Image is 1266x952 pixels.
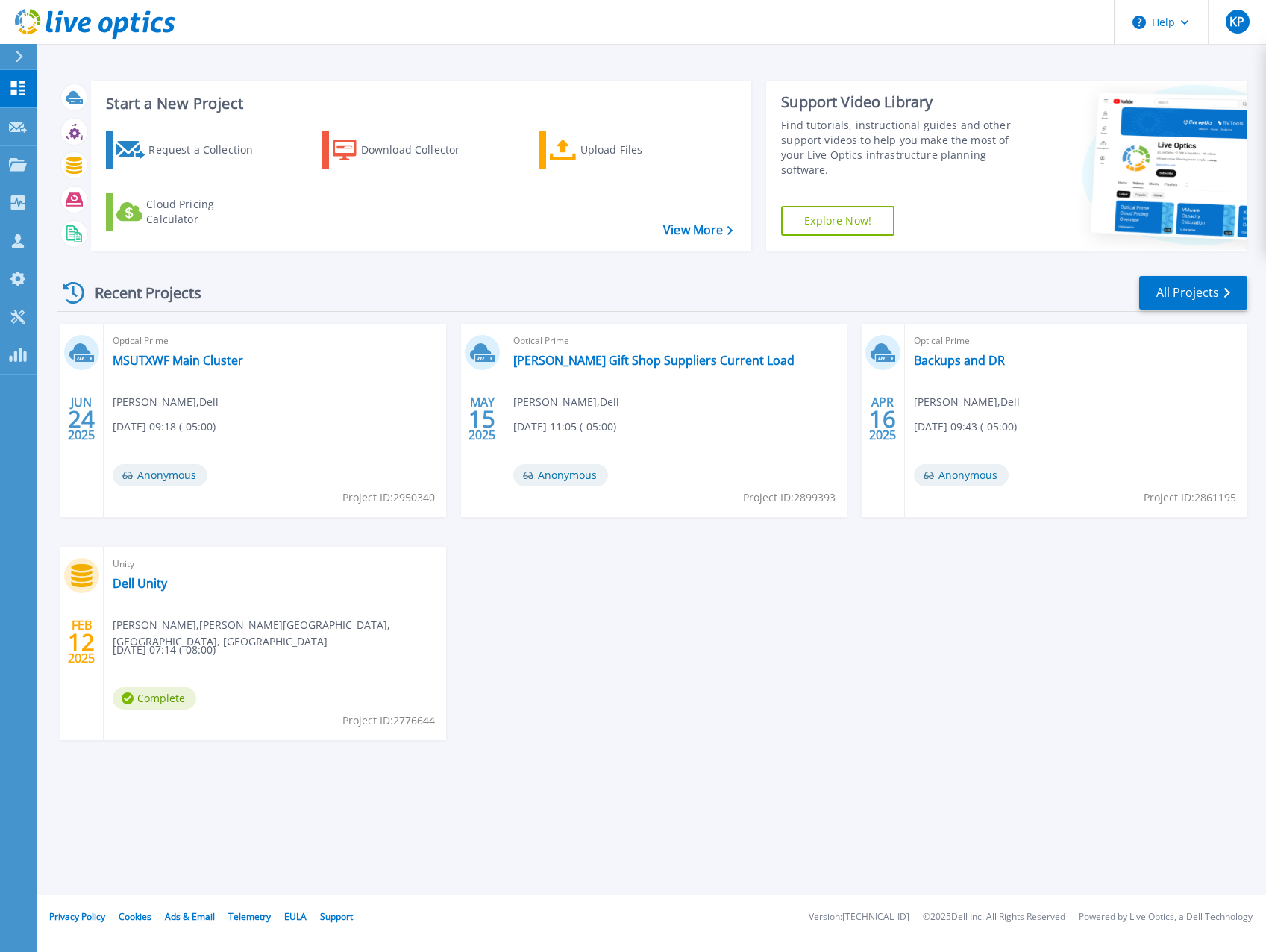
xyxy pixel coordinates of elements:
span: Project ID: 2776644 [342,713,435,729]
h3: Start a New Project [106,95,732,112]
div: Download Collector [361,135,480,165]
span: Anonymous [914,464,1009,486]
span: [DATE] 11:05 (-05:00) [513,419,616,435]
div: Recent Projects [57,275,222,311]
span: Optical Prime [513,333,838,349]
a: Dell Unity [113,576,167,591]
span: [PERSON_NAME] , Dell [513,394,619,410]
span: Project ID: 2899393 [743,489,836,506]
a: Backups and DR [914,353,1005,368]
div: Upload Files [580,135,700,165]
li: Version: [TECHNICAL_ID] [809,912,909,922]
span: Anonymous [113,464,207,486]
a: Cloud Pricing Calculator [106,193,272,231]
span: [PERSON_NAME] , Dell [113,394,219,410]
span: Optical Prime [113,333,437,349]
a: Support [320,910,353,923]
a: [PERSON_NAME] Gift Shop Suppliers Current Load [513,353,795,368]
a: Request a Collection [106,131,272,169]
a: Cookies [119,910,151,923]
span: Unity [113,556,437,572]
span: Optical Prime [914,333,1238,349]
div: Support Video Library [781,93,1024,112]
span: [DATE] 07:14 (-08:00) [113,642,216,658]
span: Project ID: 2861195 [1144,489,1236,506]
a: Upload Files [539,131,706,169]
span: Anonymous [513,464,608,486]
span: 12 [68,636,95,648]
div: APR 2025 [868,392,897,446]
div: Request a Collection [148,135,268,165]
a: Download Collector [322,131,489,169]
a: Telemetry [228,910,271,923]
a: EULA [284,910,307,923]
span: [PERSON_NAME] , [PERSON_NAME][GEOGRAPHIC_DATA], [GEOGRAPHIC_DATA], [GEOGRAPHIC_DATA] [113,617,446,650]
div: Find tutorials, instructional guides and other support videos to help you make the most of your L... [781,118,1024,178]
a: MSUTXWF Main Cluster [113,353,243,368]
a: Explore Now! [781,206,894,236]
a: All Projects [1139,276,1247,310]
span: [PERSON_NAME] , Dell [914,394,1020,410]
span: Complete [113,687,196,710]
span: Project ID: 2950340 [342,489,435,506]
div: JUN 2025 [67,392,95,446]
a: Privacy Policy [49,910,105,923]
div: MAY 2025 [468,392,496,446]
span: [DATE] 09:18 (-05:00) [113,419,216,435]
span: KP [1229,16,1244,28]
li: Powered by Live Optics, a Dell Technology [1079,912,1253,922]
li: © 2025 Dell Inc. All Rights Reserved [923,912,1065,922]
div: FEB 2025 [67,615,95,669]
a: Ads & Email [165,910,215,923]
span: 24 [68,413,95,425]
span: 15 [469,413,495,425]
div: Cloud Pricing Calculator [146,197,266,227]
a: View More [663,223,733,237]
span: [DATE] 09:43 (-05:00) [914,419,1017,435]
span: 16 [869,413,896,425]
